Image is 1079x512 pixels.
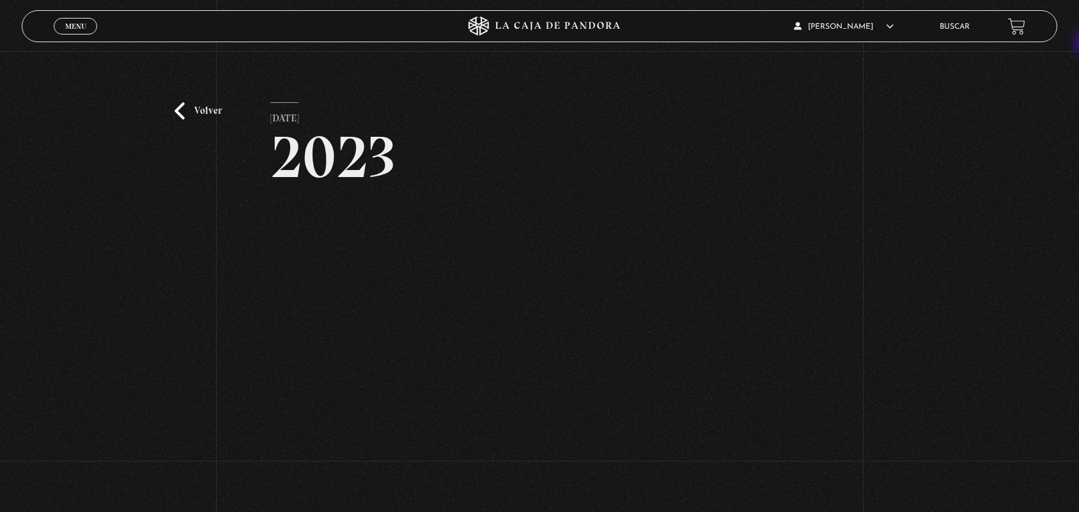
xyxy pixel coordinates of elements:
p: [DATE] [270,102,299,128]
span: Menu [65,22,86,30]
span: Cerrar [61,33,91,42]
a: Volver [175,102,222,120]
span: [PERSON_NAME] [794,23,894,31]
a: View your shopping cart [1008,18,1025,35]
a: Buscar [940,23,970,31]
h2: 2023 [270,128,809,187]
